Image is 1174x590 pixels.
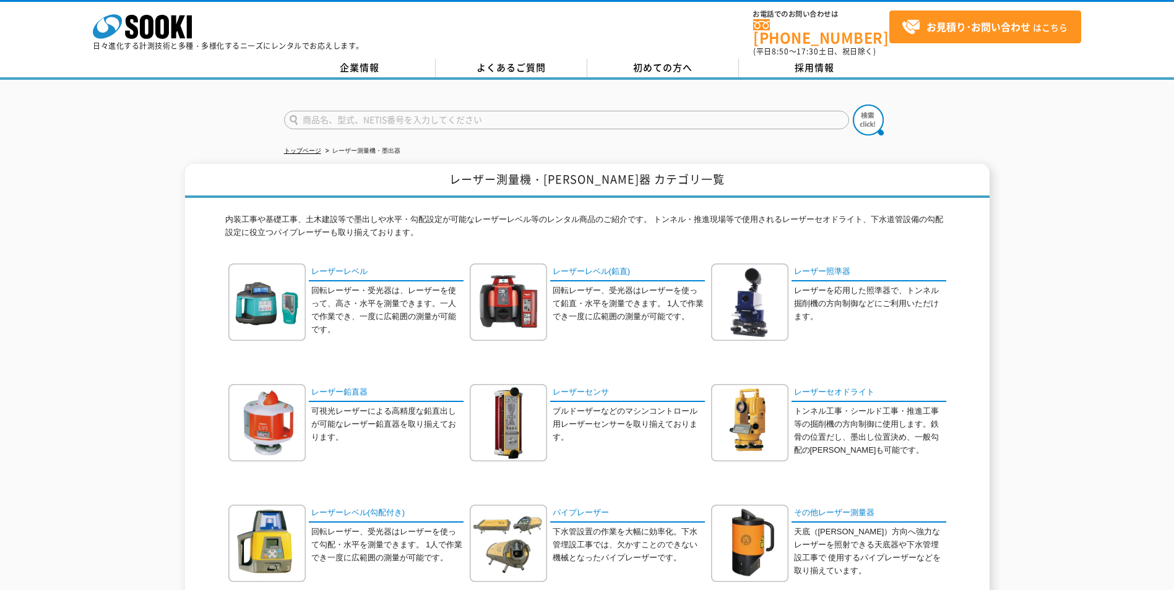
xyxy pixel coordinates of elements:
input: 商品名、型式、NETIS番号を入力してください [284,111,849,129]
span: 8:50 [772,46,789,57]
p: 回転レーザー・受光器は、レーザーを使って、高さ・水平を測量できます。一人で作業でき、一度に広範囲の測量が可能です。 [311,284,464,336]
img: レーザーレベル(鉛直) [470,263,547,341]
img: パイプレーザー [470,505,547,582]
a: 初めての方へ [587,59,739,77]
span: (平日 ～ 土日、祝日除く) [753,46,876,57]
img: レーザーレベル(勾配付き) [228,505,306,582]
p: 天底（[PERSON_NAME]）方向へ強力なレーザーを照射できる天底器や下水管埋設工事で 使用するパイプレーザーなどを取り揃えています。 [794,526,946,577]
p: 回転レーザー、受光器はレーザーを使って鉛直・水平を測量できます。 1人で作業でき一度に広範囲の測量が可能です。 [553,284,705,323]
li: レーザー測量機・墨出器 [323,145,400,158]
img: レーザーレベル [228,263,306,341]
span: 17:30 [796,46,819,57]
strong: お見積り･お問い合わせ [926,19,1030,34]
a: レーザーレベル(鉛直) [550,263,705,281]
a: レーザー鉛直器 [309,384,464,402]
p: 内装工事や基礎工事、土木建設等で墨出しや水平・勾配設定が可能なレーザーレベル等のレンタル商品のご紹介です。 トンネル・推進現場等で使用されるレーザーセオドライト、下水道管設備の勾配設定に役立つパ... [225,213,949,246]
a: レーザーレベル [309,263,464,281]
img: btn_search.png [853,105,884,135]
a: [PHONE_NUMBER] [753,19,889,45]
span: 初めての方へ [633,61,693,74]
h1: レーザー測量機・[PERSON_NAME]器 カテゴリ一覧 [185,164,990,198]
a: 採用情報 [739,59,891,77]
img: レーザーセオドライト [711,384,788,461]
a: よくあるご質問 [436,59,587,77]
span: お電話でのお問い合わせは [753,11,889,18]
p: 可視光レーザーによる高精度な鉛直出しが可能なレーザー鉛直器を取り揃えております。 [311,405,464,443]
p: ブルドーザーなどのマシンコントロール用レーザーセンサーを取り揃えております。 [553,405,705,443]
a: レーザーセンサ [550,384,705,402]
a: トップページ [284,147,321,154]
span: はこちら [902,18,1068,36]
a: レーザーレベル(勾配付き) [309,505,464,523]
p: 下水管設置の作業を大幅に効率化。下水管埋設工事では、欠かすことのできない機械となったパイプレーザーです。 [553,526,705,564]
p: 日々進化する計測技術と多種・多様化するニーズにレンタルでお応えします。 [93,42,364,49]
p: トンネル工事・シールド工事・推進工事等の掘削機の方向制御に使用します。鉄骨の位置だし、墨出し位置決め、一般勾配の[PERSON_NAME]も可能です。 [794,405,946,456]
img: レーザー鉛直器 [228,384,306,461]
img: レーザーセンサ [470,384,547,461]
p: レーザーを応用した照準器で、トンネル掘削機の方向制御などにご利用いただけます。 [794,284,946,323]
img: その他レーザー測量器 [711,505,788,582]
a: その他レーザー測量器 [792,505,946,523]
a: 企業情報 [284,59,436,77]
a: レーザー照準器 [792,263,946,281]
p: 回転レーザー、受光器はレーザーを使って勾配・水平を測量できます。 1人で作業でき一度に広範囲の測量が可能です。 [311,526,464,564]
a: お見積り･お問い合わせはこちら [889,11,1081,43]
img: レーザー照準器 [711,263,788,341]
a: レーザーセオドライト [792,384,946,402]
a: パイプレーザー [550,505,705,523]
